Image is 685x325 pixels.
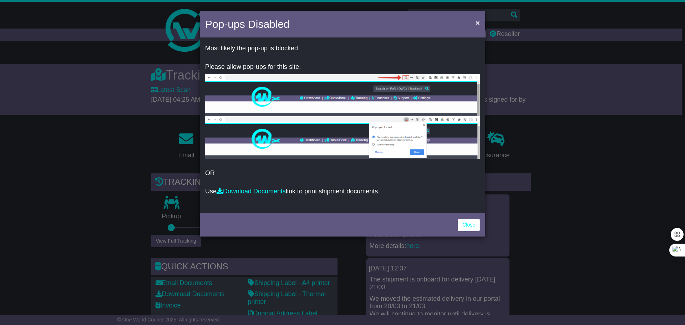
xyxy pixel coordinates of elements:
img: allow-popup-2.png [205,116,480,159]
button: Close [472,15,483,30]
p: Use link to print shipment documents. [205,188,480,195]
a: Download Documents [217,188,286,195]
div: OR [200,39,485,212]
p: Please allow pop-ups for this site. [205,63,480,71]
p: Most likely the pop-up is blocked. [205,45,480,52]
h4: Pop-ups Disabled [205,16,290,32]
img: allow-popup-1.png [205,74,480,116]
a: Close [458,219,480,231]
span: × [476,19,480,27]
